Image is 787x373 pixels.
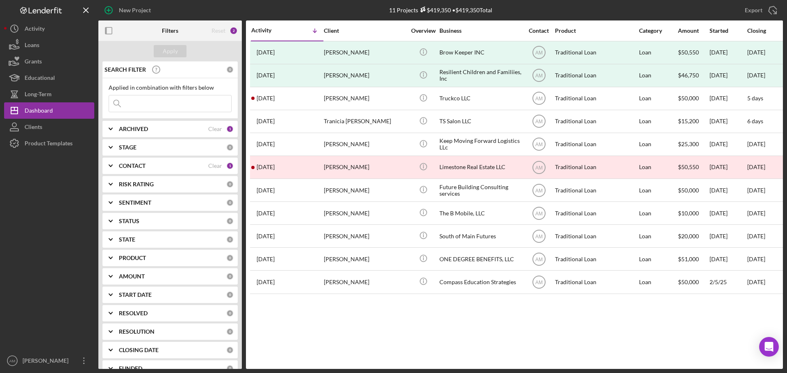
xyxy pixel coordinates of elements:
button: Dashboard [4,102,94,119]
div: Loans [25,37,39,55]
div: [DATE] [710,111,746,132]
b: START DATE [119,292,152,298]
div: Compass Education Strategies [439,271,521,293]
button: Long-Term [4,86,94,102]
div: $15,200 [678,111,709,132]
div: Loan [639,88,677,109]
div: 0 [226,273,234,280]
time: [DATE] [747,233,765,240]
div: [DATE] [747,49,765,56]
button: Educational [4,70,94,86]
time: 2025-08-25 01:19 [257,95,275,102]
div: [PERSON_NAME] [324,88,406,109]
div: Reset [212,27,225,34]
div: Loan [639,179,677,201]
div: Traditional Loan [555,133,637,155]
time: 2025-07-18 19:16 [257,164,275,170]
button: AM[PERSON_NAME] [4,353,94,369]
div: Future Building Consulting services [439,179,521,201]
a: Activity [4,20,94,37]
div: Traditional Loan [555,225,637,247]
div: Traditional Loan [555,88,637,109]
button: New Project [98,2,159,18]
text: AM [535,73,543,79]
b: CLOSING DATE [119,347,159,353]
div: ONE DEGREE BENEFITS, LLC [439,248,521,270]
div: [PERSON_NAME] [324,179,406,201]
text: AM [535,280,543,285]
div: 0 [226,310,234,317]
div: Business [439,27,521,34]
div: The B Mobile, LLC [439,202,521,224]
div: [DATE] [710,133,746,155]
b: FUNDED [119,365,142,372]
text: AM [535,96,543,102]
div: Keep Moving Forward Logistics LLc [439,133,521,155]
div: [PERSON_NAME] [324,271,406,293]
div: Loan [639,248,677,270]
b: CONTACT [119,163,146,169]
b: STATUS [119,218,139,224]
div: Traditional Loan [555,42,637,63]
div: 1 [226,162,234,170]
div: Loan [639,271,677,293]
div: [DATE] [710,202,746,224]
div: Overview [408,27,439,34]
div: 0 [226,66,234,73]
button: Product Templates [4,135,94,151]
div: Loan [639,225,677,247]
div: [PERSON_NAME] [324,202,406,224]
div: [DATE] [747,72,765,79]
time: 2025-09-03 19:42 [257,49,275,56]
time: [DATE] [747,210,765,217]
button: Grants [4,53,94,70]
div: [PERSON_NAME] [324,225,406,247]
time: 2025-07-30 20:41 [257,141,275,147]
div: Started [710,27,746,34]
div: 0 [226,181,234,188]
div: Activity [251,27,287,34]
div: 0 [226,291,234,298]
div: Export [745,2,762,18]
time: 6 days [747,118,763,124]
div: Activity [25,20,45,39]
div: Traditional Loan [555,271,637,293]
text: AM [535,188,543,193]
b: RESOLUTION [119,328,155,335]
time: 2025-09-02 20:43 [257,72,275,79]
div: Brow Keeper INC [439,42,521,63]
div: New Project [119,2,151,18]
div: Limestone Real Estate LLC [439,156,521,178]
time: 2025-07-18 13:20 [257,187,275,194]
b: ARCHIVED [119,126,148,132]
text: AM [535,50,543,56]
b: AMOUNT [119,273,145,280]
div: Traditional Loan [555,202,637,224]
div: $46,750 [678,65,709,86]
div: 1 [226,125,234,133]
div: Long-Term [25,86,52,104]
div: [PERSON_NAME] [324,248,406,270]
div: [DATE] [710,156,746,178]
button: Loans [4,37,94,53]
div: Amount [678,27,709,34]
b: SEARCH FILTER [105,66,146,73]
time: [DATE] [747,163,765,170]
div: $50,550 [678,42,709,63]
div: Open Intercom Messenger [759,337,779,357]
time: 5 days [747,95,763,102]
div: Traditional Loan [555,156,637,178]
div: Grants [25,53,42,72]
b: Filters [162,27,178,34]
div: Loan [639,202,677,224]
div: Tranicia [PERSON_NAME] [324,111,406,132]
b: PRODUCT [119,255,146,261]
div: [PERSON_NAME] [324,133,406,155]
div: Traditional Loan [555,248,637,270]
div: Clear [208,163,222,169]
div: [DATE] [710,179,746,201]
